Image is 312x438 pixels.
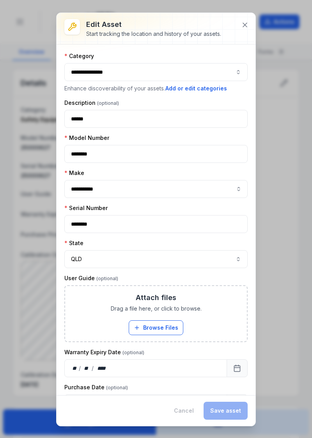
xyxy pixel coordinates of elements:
[64,250,248,268] button: QLD
[82,364,92,372] div: month,
[86,30,221,38] div: Start tracking the location and history of your assets.
[227,359,248,377] button: Calendar
[111,305,202,313] span: Drag a file here, or click to browse.
[64,99,119,107] label: Description
[64,84,248,93] p: Enhance discoverability of your assets.
[64,348,144,356] label: Warranty Expiry Date
[129,320,183,335] button: Browse Files
[64,169,84,177] label: Make
[71,364,79,372] div: day,
[64,204,108,212] label: Serial Number
[64,274,118,282] label: User Guide
[136,292,176,303] h3: Attach files
[227,394,248,412] button: Calendar
[64,383,128,391] label: Purchase Date
[64,239,83,247] label: State
[86,19,221,30] h3: Edit asset
[94,364,109,372] div: year,
[64,134,109,142] label: Model Number
[165,84,227,93] button: Add or edit categories
[79,364,82,372] div: /
[92,364,94,372] div: /
[64,180,248,198] input: asset-edit:cf[f35bc7b8-2d86-488d-a84b-d540ca5a1ecb]-label
[64,52,94,60] label: Category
